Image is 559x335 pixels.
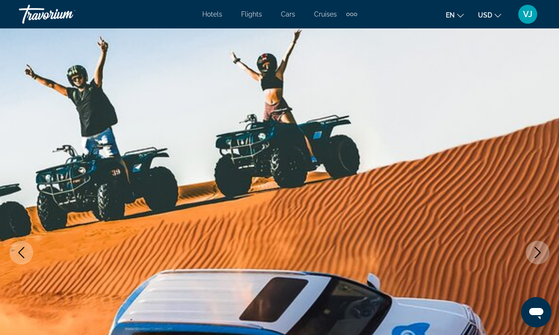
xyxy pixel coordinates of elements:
a: Flights [241,10,262,18]
span: VJ [523,9,532,19]
iframe: Button to launch messaging window [521,297,551,327]
a: Cars [281,10,295,18]
span: USD [478,11,492,19]
button: Extra navigation items [346,7,357,22]
button: Next image [526,241,550,264]
button: User Menu [515,4,540,24]
button: Change currency [478,8,501,22]
button: Previous image [9,241,33,264]
span: en [446,11,455,19]
button: Change language [446,8,464,22]
a: Cruises [314,10,337,18]
a: Hotels [202,10,222,18]
a: Travorium [19,2,114,27]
